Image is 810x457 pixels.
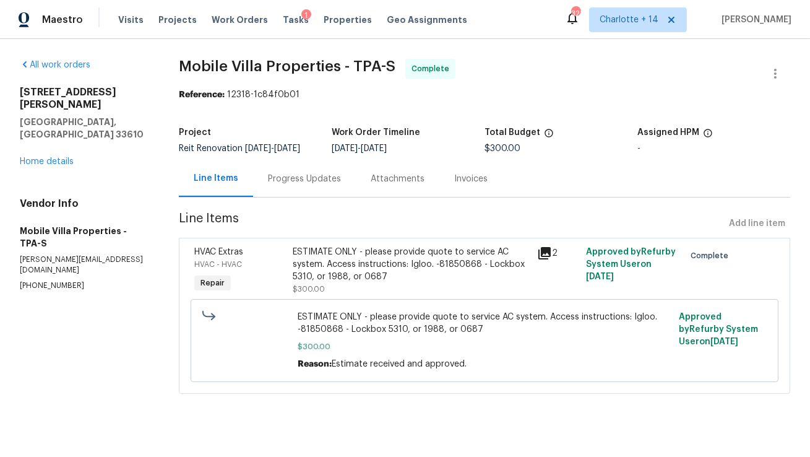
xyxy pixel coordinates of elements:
span: [DATE] [710,337,738,346]
h4: Vendor Info [20,198,149,210]
h5: Assigned HPM [637,128,699,137]
span: Properties [324,14,372,26]
h5: Project [179,128,211,137]
span: HVAC - HVAC [194,261,242,268]
div: 1 [301,9,311,22]
span: Approved by Refurby System User on [586,248,676,281]
span: Geo Assignments [387,14,467,26]
span: Mobile Villa Properties - TPA-S [179,59,395,74]
span: The hpm assigned to this work order. [703,128,713,144]
span: - [332,144,387,153]
span: ESTIMATE ONLY - please provide quote to service AC system. Access instructions: Igloo. -81850868 ... [298,311,671,336]
span: [DATE] [332,144,358,153]
span: [DATE] [586,272,614,281]
span: [PERSON_NAME] [717,14,791,26]
div: Attachments [371,173,424,185]
span: HVAC Extras [194,248,243,256]
h5: [GEOGRAPHIC_DATA], [GEOGRAPHIC_DATA] 33610 [20,116,149,141]
div: 321 [571,7,580,20]
span: [DATE] [245,144,271,153]
span: Reason: [298,360,332,368]
span: Estimate received and approved. [332,360,467,368]
div: 12318-1c84f0b01 [179,89,790,101]
span: Visits [118,14,144,26]
h2: [STREET_ADDRESS][PERSON_NAME] [20,86,149,111]
span: Complete [691,250,733,262]
span: Projects [158,14,197,26]
h5: Work Order Timeline [332,128,420,137]
span: Line Items [179,212,724,235]
div: ESTIMATE ONLY - please provide quote to service AC system. Access instructions: Igloo. -81850868 ... [293,246,530,283]
span: Charlotte + 14 [600,14,658,26]
span: [DATE] [361,144,387,153]
span: Approved by Refurby System User on [679,313,758,346]
div: - [637,144,790,153]
span: Tasks [283,15,309,24]
div: 2 [537,246,579,261]
h5: Total Budget [485,128,540,137]
b: Reference: [179,90,225,99]
a: All work orders [20,61,90,69]
span: $300.00 [298,341,671,353]
div: Progress Updates [268,173,341,185]
span: Work Orders [212,14,268,26]
span: Reit Renovation [179,144,300,153]
span: $300.00 [293,285,325,293]
p: [PHONE_NUMBER] [20,281,149,291]
a: Home details [20,157,74,166]
span: Complete [411,63,454,75]
span: The total cost of line items that have been proposed by Opendoor. This sum includes line items th... [544,128,554,144]
div: Invoices [454,173,488,185]
span: $300.00 [485,144,520,153]
span: - [245,144,300,153]
div: Line Items [194,172,238,185]
span: Maestro [42,14,83,26]
span: [DATE] [274,144,300,153]
h5: Mobile Villa Properties - TPA-S [20,225,149,250]
p: [PERSON_NAME][EMAIL_ADDRESS][DOMAIN_NAME] [20,255,149,276]
span: Repair [196,277,230,289]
